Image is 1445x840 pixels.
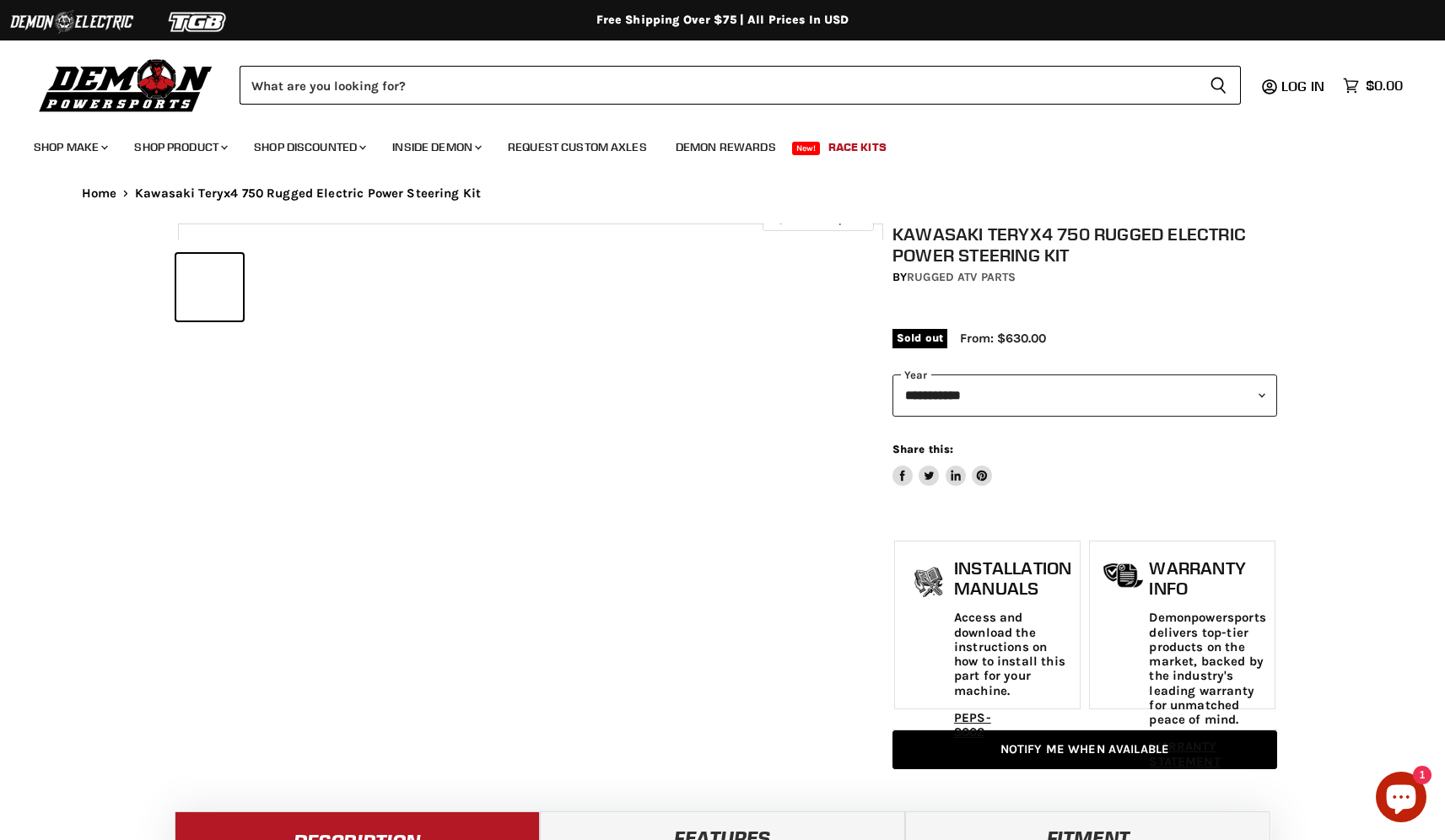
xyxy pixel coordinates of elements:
[1274,78,1334,94] a: Log in
[892,223,1277,266] h1: Kawasaki Teryx4 750 Rugged Electric Power Steering Kit
[1196,66,1241,105] button: Search
[892,329,947,347] span: Sold out
[21,123,1399,164] ul: Main menu
[792,142,821,155] span: New!
[48,13,1398,28] div: Free Shipping Over $75 | All Prices In USD
[48,186,1398,201] nav: Breadcrumbs
[82,186,117,201] a: Home
[1149,611,1265,727] p: Demonpowersports delivers top-tier products on the market, backed by the industry's leading warra...
[241,130,376,164] a: Shop Discounted
[892,268,1277,287] div: by
[663,130,789,164] a: Demon Rewards
[1371,772,1432,827] inbox-online-store-chat: Shopify online store chat
[771,213,865,225] span: Click to expand
[907,270,1016,284] a: Rugged ATV Parts
[176,254,243,320] button: IMAGE thumbnail
[960,331,1046,346] span: From: $630.00
[1103,563,1145,589] img: warranty-icon.png
[1281,78,1324,94] span: Log in
[954,558,1071,598] h1: Installation Manuals
[1149,558,1265,598] h1: Warranty Info
[240,66,1241,105] form: Product
[816,130,899,164] a: Race Kits
[135,6,262,38] img: TGB Logo 2
[954,611,1071,698] p: Access and download the instructions on how to install this part for your machine.
[1366,78,1403,94] span: $0.00
[954,710,991,740] a: PEPS-3002
[380,130,492,164] a: Inside Demon
[34,55,218,115] img: Demon Powersports
[1149,739,1220,768] a: WARRANTY STATEMENT
[892,443,953,455] span: Share this:
[892,730,1277,770] a: Notify Me When Available
[1334,73,1411,98] a: $0.00
[135,186,481,201] span: Kawasaki Teryx4 750 Rugged Electric Power Steering Kit
[908,563,950,605] img: install_manual-icon.png
[21,130,118,164] a: Shop Make
[8,6,135,38] img: Demon Electric Logo 2
[892,442,993,487] aside: Share this:
[892,374,1277,416] select: year
[240,66,1196,105] input: Search
[121,130,238,164] a: Shop Product
[495,130,660,164] a: Request Custom Axles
